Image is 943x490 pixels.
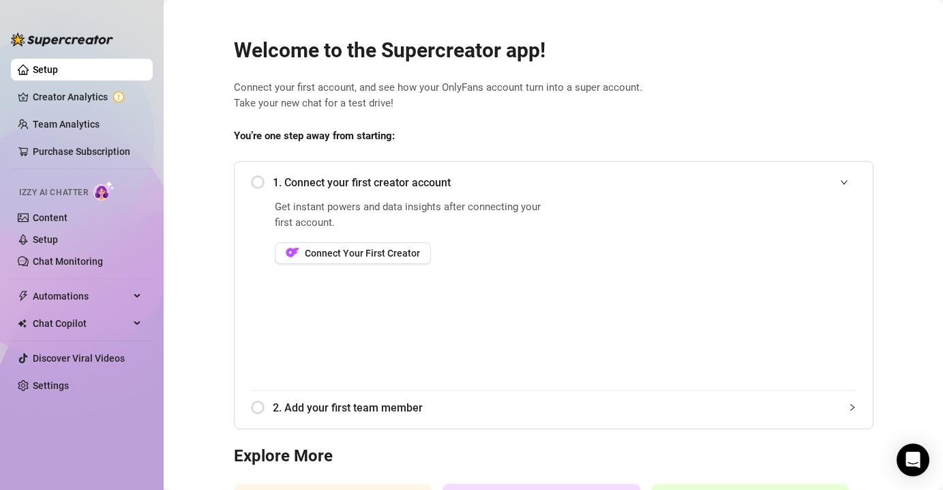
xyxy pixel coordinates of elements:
[273,399,856,416] span: 2. Add your first team member
[33,256,103,267] a: Chat Monitoring
[275,199,550,231] span: Get instant powers and data insights after connecting your first account.
[33,313,130,334] span: Chat Copilot
[18,319,27,328] img: Chat Copilot
[275,242,431,264] button: OFConnect Your First Creator
[234,446,873,467] h3: Explore More
[584,199,856,374] iframe: Add Creators
[234,80,873,112] span: Connect your first account, and see how your OnlyFans account turn into a super account. Take you...
[840,178,848,186] span: expanded
[848,403,856,412] span: collapsed
[33,86,142,108] a: Creator Analytics exclamation-circle
[305,248,420,259] span: Connect Your First Creator
[286,246,299,259] img: OF
[273,174,856,191] span: 1. Connect your first creator account
[251,391,856,424] div: 2. Add your first team member
[234,130,395,142] strong: You’re one step away from starting:
[33,64,58,75] a: Setup
[33,141,142,162] a: Purchase Subscription
[33,285,130,307] span: Automations
[33,234,58,245] a: Setup
[11,33,113,46] img: logo-BBDzfeDw.svg
[19,186,88,199] span: Izzy AI Chatter
[251,166,856,199] div: 1. Connect your first creator account
[33,380,69,391] a: Settings
[18,291,29,302] span: thunderbolt
[275,242,550,264] a: OFConnect Your First Creator
[33,119,100,130] a: Team Analytics
[234,38,873,63] h2: Welcome to the Supercreator app!
[33,353,125,364] a: Discover Viral Videos
[897,444,929,476] div: Open Intercom Messenger
[93,181,115,201] img: AI Chatter
[33,212,68,223] a: Content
